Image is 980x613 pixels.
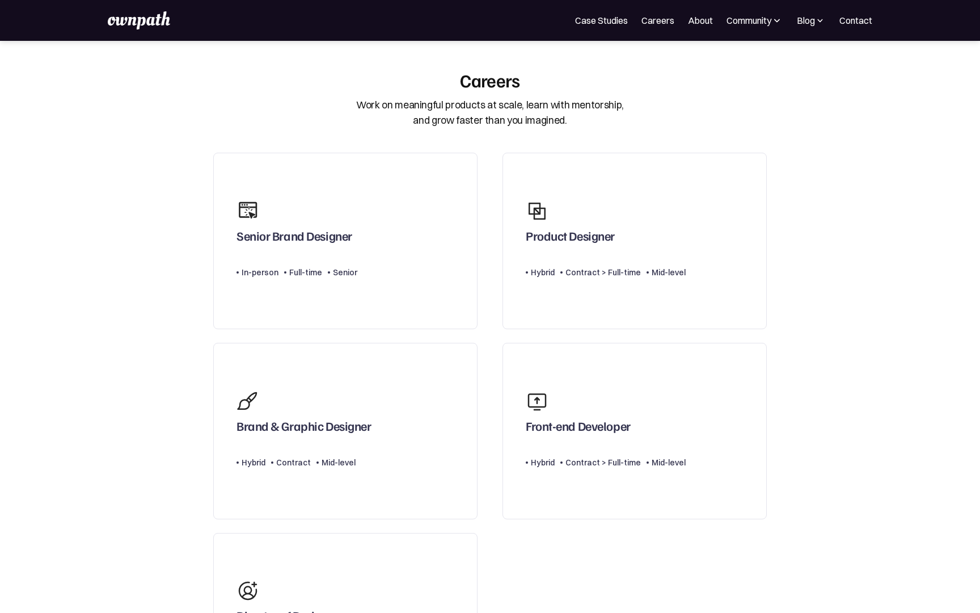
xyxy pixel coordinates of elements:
[531,456,555,469] div: Hybrid
[236,418,371,439] div: Brand & Graphic Designer
[236,228,352,249] div: Senior Brand Designer
[726,14,771,27] div: Community
[797,14,815,27] div: Blog
[641,14,674,27] a: Careers
[565,266,641,279] div: Contract > Full-time
[796,14,826,27] div: Blog
[526,418,631,439] div: Front-end Developer
[213,153,478,329] a: Senior Brand DesignerIn-personFull-timeSenior
[242,456,265,469] div: Hybrid
[333,266,357,279] div: Senior
[688,14,713,27] a: About
[356,98,624,128] div: Work on meaningful products at scale, learn with mentorship, and grow faster than you imagined.
[839,14,872,27] a: Contact
[502,343,767,519] a: Front-end DeveloperHybridContract > Full-timeMid-level
[531,266,555,279] div: Hybrid
[565,456,641,469] div: Contract > Full-time
[276,456,311,469] div: Contract
[575,14,628,27] a: Case Studies
[526,228,615,249] div: Product Designer
[652,456,686,469] div: Mid-level
[242,266,278,279] div: In-person
[726,14,783,27] div: Community
[213,343,478,519] a: Brand & Graphic DesignerHybridContractMid-level
[502,153,767,329] a: Product DesignerHybridContract > Full-timeMid-level
[289,266,322,279] div: Full-time
[460,69,520,91] div: Careers
[322,456,356,469] div: Mid-level
[652,266,686,279] div: Mid-level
